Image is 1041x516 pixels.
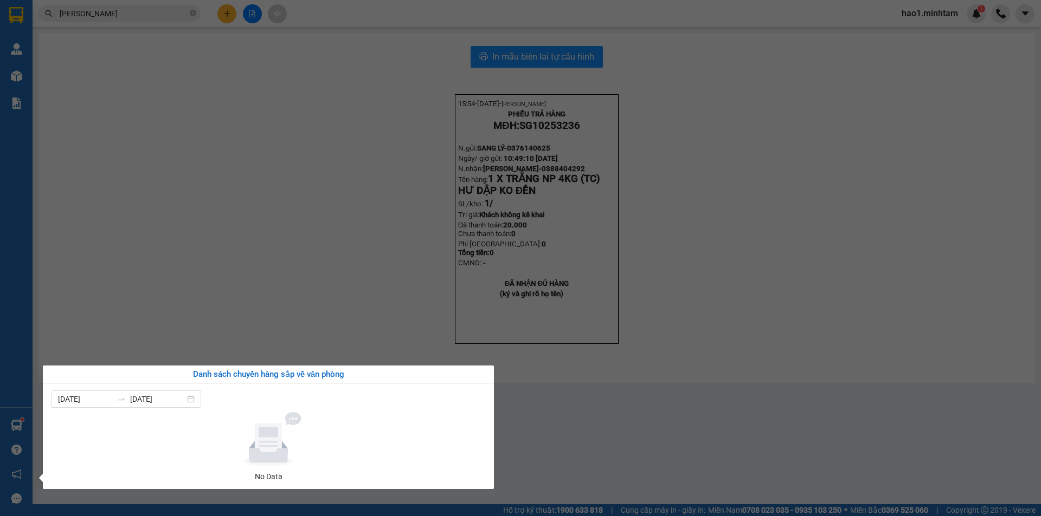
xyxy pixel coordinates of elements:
[52,368,485,381] div: Danh sách chuyến hàng sắp về văn phòng
[117,395,126,403] span: swap-right
[130,393,185,405] input: Đến ngày
[58,393,113,405] input: Từ ngày
[117,395,126,403] span: to
[56,471,481,482] div: No Data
